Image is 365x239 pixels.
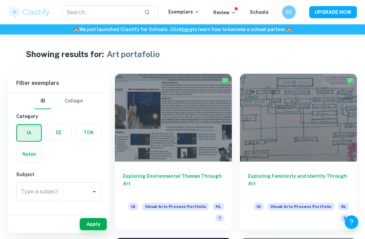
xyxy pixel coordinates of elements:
h1: Art portafolio [107,48,160,60]
h1: Showing results for: [26,48,104,60]
span: 5 [341,214,349,222]
img: Clastify logo [8,5,51,19]
span: IA [254,203,264,210]
button: SC [282,5,296,19]
button: IB [35,93,51,109]
a: Exploring Femininity and Identity Through ArtIAVisual Arts Process PortfolioSL5 [240,74,357,230]
div: Filter type choice [35,93,83,109]
button: College [65,93,83,109]
h6: SC [285,8,293,16]
p: Exemplars [168,8,200,16]
a: Schools [250,9,269,15]
img: Marked [347,77,354,84]
span: 🏫 [73,27,79,32]
h6: Exploring Femininity and Identity Through Art [248,172,349,195]
p: Review [213,9,236,16]
h6: Filter exemplars [8,74,109,93]
h6: We just launched Clastify for Schools. Click to learn how to become a school partner. [1,26,364,33]
a: here [182,27,192,32]
button: TOK [76,124,101,141]
span: HL [213,203,224,210]
span: 7 [216,214,224,222]
h6: Exploring Environmental Themes Through Art [123,172,224,195]
h6: Grade [16,212,101,219]
img: Marked [222,77,228,84]
span: SL [338,203,349,210]
span: Visual Arts Process Portfolio [142,203,209,210]
span: IA [128,203,138,210]
span: Visual Arts Process Portfolio [268,203,334,210]
button: Open [90,187,99,196]
span: 🏫 [286,27,292,32]
button: Help and Feedback [345,215,358,229]
button: Apply [80,218,107,230]
a: Exploring Environmental Themes Through ArtIAVisual Arts Process PortfolioHL7 [115,74,232,230]
button: IA [17,125,41,141]
h6: Category [16,113,101,120]
button: EE [46,124,71,141]
button: Notes [17,146,42,162]
input: Search... [62,5,139,19]
button: UPGRADE NOW [309,6,357,18]
h6: Subject [16,171,101,178]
